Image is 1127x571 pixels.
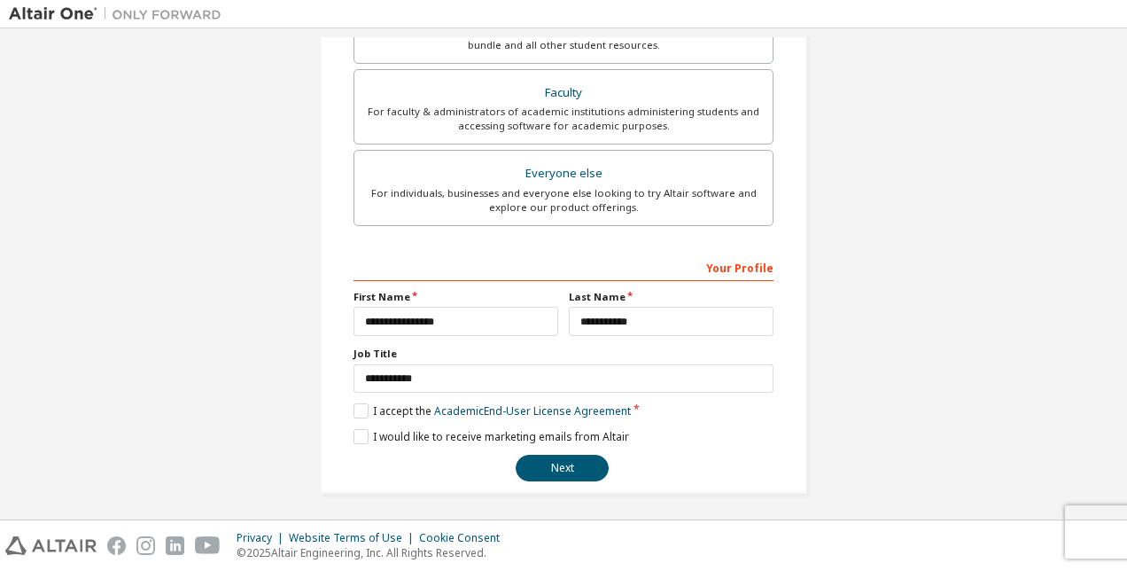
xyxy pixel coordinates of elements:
[354,290,558,304] label: First Name
[195,536,221,555] img: youtube.svg
[237,545,510,560] p: © 2025 Altair Engineering, Inc. All Rights Reserved.
[365,24,762,52] div: For currently enrolled students looking to access the free Altair Student Edition bundle and all ...
[365,105,762,133] div: For faculty & administrators of academic institutions administering students and accessing softwa...
[354,347,773,361] label: Job Title
[136,536,155,555] img: instagram.svg
[434,403,631,418] a: Academic End-User License Agreement
[365,186,762,215] div: For individuals, businesses and everyone else looking to try Altair software and explore our prod...
[516,455,609,481] button: Next
[9,5,230,23] img: Altair One
[166,536,184,555] img: linkedin.svg
[5,536,97,555] img: altair_logo.svg
[365,81,762,106] div: Faculty
[354,253,773,281] div: Your Profile
[237,531,289,545] div: Privacy
[354,403,631,418] label: I accept the
[354,429,629,444] label: I would like to receive marketing emails from Altair
[289,531,419,545] div: Website Terms of Use
[107,536,126,555] img: facebook.svg
[365,161,762,186] div: Everyone else
[419,531,510,545] div: Cookie Consent
[569,290,773,304] label: Last Name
